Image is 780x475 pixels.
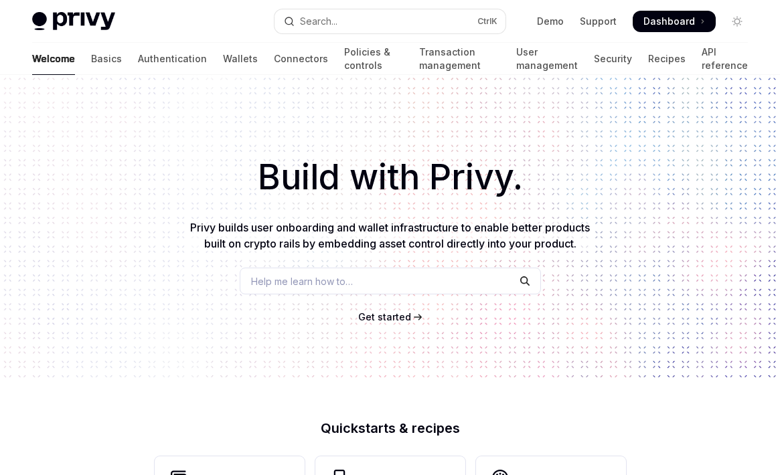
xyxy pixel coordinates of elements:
a: Policies & controls [344,43,403,75]
a: Dashboard [633,11,716,32]
a: User management [516,43,578,75]
h2: Quickstarts & recipes [155,421,626,435]
a: Connectors [274,43,328,75]
span: Privy builds user onboarding and wallet infrastructure to enable better products built on crypto ... [190,221,590,250]
button: Toggle dark mode [726,11,748,32]
a: Transaction management [419,43,500,75]
span: Help me learn how to… [251,274,353,288]
span: Get started [358,311,411,322]
a: Get started [358,310,411,324]
a: Wallets [223,43,258,75]
a: Support [580,15,617,28]
a: Basics [91,43,122,75]
a: Authentication [138,43,207,75]
span: Ctrl K [477,16,497,27]
button: Open search [275,9,506,33]
a: Security [594,43,632,75]
div: Search... [300,13,337,29]
span: Dashboard [643,15,695,28]
a: API reference [702,43,748,75]
a: Welcome [32,43,75,75]
h1: Build with Privy. [21,151,759,203]
a: Recipes [648,43,686,75]
a: Demo [537,15,564,28]
img: light logo [32,12,115,31]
